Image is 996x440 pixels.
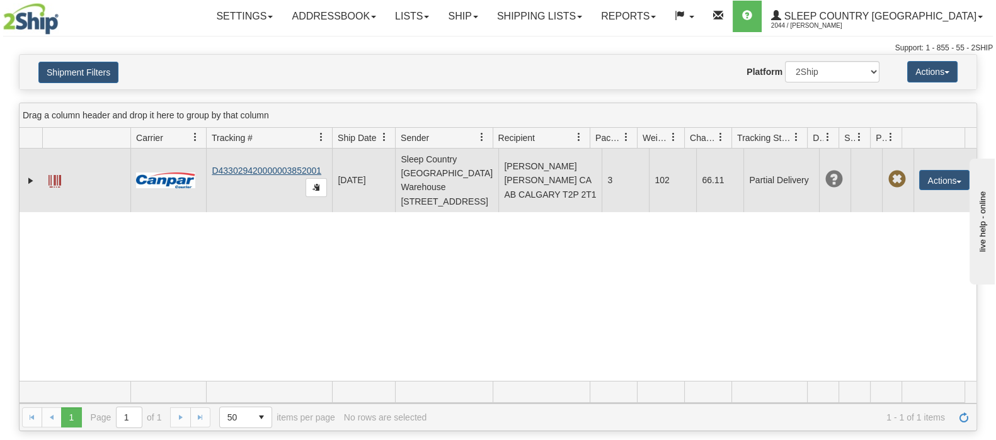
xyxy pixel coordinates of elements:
[696,149,743,212] td: 66.11
[919,170,970,190] button: Actions
[663,127,684,148] a: Weight filter column settings
[643,132,669,144] span: Weight
[227,411,244,424] span: 50
[20,103,976,128] div: grid grouping header
[876,132,886,144] span: Pickup Status
[967,155,995,284] iframe: chat widget
[615,127,637,148] a: Packages filter column settings
[595,132,622,144] span: Packages
[592,1,665,32] a: Reports
[306,178,327,197] button: Copy to clipboard
[498,132,535,144] span: Recipient
[3,43,993,54] div: Support: 1 - 855 - 55 - 2SHIP
[844,132,855,144] span: Shipment Issues
[690,132,716,144] span: Charge
[888,171,905,188] span: Pickup Not Assigned
[61,407,81,427] span: Page 1
[136,172,195,188] img: 14 - Canpar
[136,132,163,144] span: Carrier
[762,1,992,32] a: Sleep Country [GEOGRAPHIC_DATA] 2044 / [PERSON_NAME]
[435,412,945,422] span: 1 - 1 of 1 items
[743,149,819,212] td: Partial Delivery
[710,127,731,148] a: Charge filter column settings
[602,149,649,212] td: 3
[471,127,493,148] a: Sender filter column settings
[568,127,590,148] a: Recipient filter column settings
[488,1,592,32] a: Shipping lists
[311,127,332,148] a: Tracking # filter column settings
[386,1,438,32] a: Lists
[401,132,429,144] span: Sender
[954,407,974,427] a: Refresh
[880,127,902,148] a: Pickup Status filter column settings
[813,132,823,144] span: Delivery Status
[825,171,842,188] span: Unknown
[771,20,866,32] span: 2044 / [PERSON_NAME]
[817,127,839,148] a: Delivery Status filter column settings
[338,132,376,144] span: Ship Date
[737,132,792,144] span: Tracking Status
[438,1,487,32] a: Ship
[3,3,59,35] img: logo2044.jpg
[849,127,870,148] a: Shipment Issues filter column settings
[374,127,395,148] a: Ship Date filter column settings
[219,407,335,428] span: items per page
[212,166,321,176] a: D433029420000003852001
[117,407,142,427] input: Page 1
[498,149,602,212] td: [PERSON_NAME] [PERSON_NAME] CA AB CALGARY T2P 2T1
[781,11,976,21] span: Sleep Country [GEOGRAPHIC_DATA]
[251,407,272,427] span: select
[786,127,807,148] a: Tracking Status filter column settings
[185,127,206,148] a: Carrier filter column settings
[332,149,395,212] td: [DATE]
[91,407,162,428] span: Page of 1
[38,62,118,83] button: Shipment Filters
[207,1,282,32] a: Settings
[219,407,272,428] span: Page sizes drop down
[747,65,782,78] label: Platform
[49,169,61,189] a: Label
[9,11,117,20] div: live help - online
[25,174,37,187] a: Expand
[649,149,696,212] td: 102
[282,1,386,32] a: Addressbook
[344,412,427,422] div: No rows are selected
[907,61,958,82] button: Actions
[395,149,498,212] td: Sleep Country [GEOGRAPHIC_DATA] Warehouse [STREET_ADDRESS]
[212,132,253,144] span: Tracking #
